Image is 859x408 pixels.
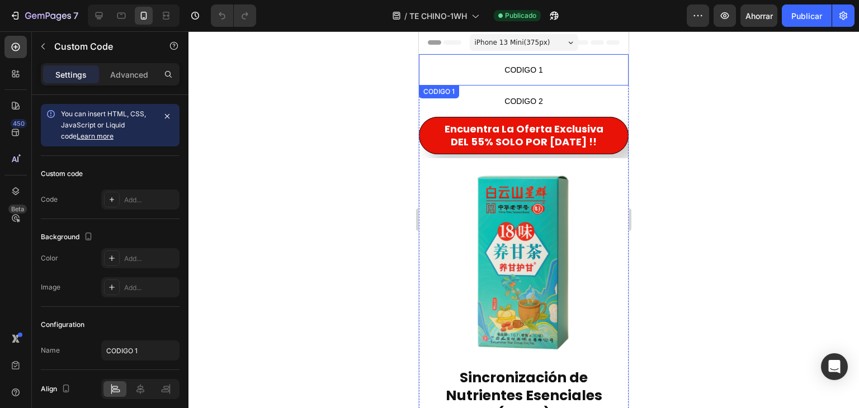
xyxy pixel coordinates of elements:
[41,169,83,179] div: Custom code
[41,345,60,355] div: Name
[110,69,148,80] p: Advanced
[821,353,848,380] div: Abrir Intercom Messenger
[77,132,114,140] a: Learn more
[41,282,60,292] div: Image
[124,254,177,264] div: Add...
[745,11,773,21] font: Ahorrar
[41,194,58,205] div: Code
[61,110,146,140] span: You can insert HTML, CSS, JavaScript or Liquid code
[41,382,73,397] div: Align
[404,11,407,21] font: /
[73,10,78,21] font: 7
[505,11,536,20] font: Publicado
[13,120,25,127] font: 450
[124,283,177,293] div: Add...
[419,31,629,408] iframe: Área de diseño
[41,230,95,245] div: Background
[791,11,822,21] font: Publicar
[41,253,58,263] div: Color
[41,320,84,330] div: Configuration
[211,4,256,27] div: Deshacer/Rehacer
[55,69,87,80] p: Settings
[740,4,777,27] button: Ahorrar
[11,205,24,213] font: Beta
[782,4,832,27] button: Publicar
[54,40,149,53] p: Custom Code
[4,4,83,27] button: 7
[409,11,467,21] font: TE CHINO-1WH
[124,195,177,205] div: Add...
